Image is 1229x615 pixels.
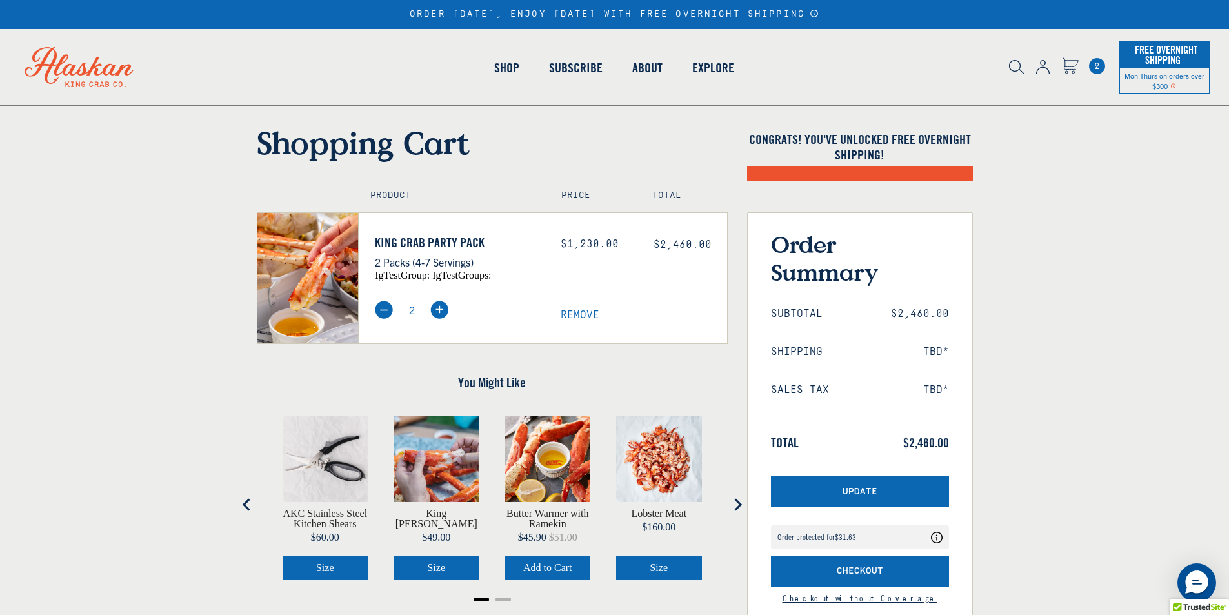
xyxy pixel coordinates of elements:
[843,487,877,498] span: Update
[505,556,591,580] button: Add the product, Butter Warmer with Ramekin to Cart
[523,562,572,573] span: Add to Cart
[283,416,368,502] img: AKC Stainless Steel Kitchen Shears
[6,29,152,105] img: Alaskan King Crab Co. logo
[1170,81,1176,90] span: Shipping Notice Icon
[783,592,937,604] a: Continue to checkout without Shipping Protection
[747,132,973,163] h4: Congrats! You've unlocked FREE OVERNIGHT SHIPPING!
[316,562,334,573] span: Size
[505,416,591,502] img: View Butter Warmer with Ramekin
[677,31,749,105] a: Explore
[616,416,702,502] img: Pre-cooked, prepared lobster meat on butcher paper
[771,519,949,556] div: route shipping protection selector element
[492,403,604,593] div: product
[1124,71,1204,90] span: Mon-Thurs on orders over $300
[370,190,534,201] h4: Product
[1009,60,1024,74] img: search
[283,556,368,580] button: Select AKC Stainless Steel Kitchen Shears size
[257,213,359,343] img: King Crab Party Pack - 2 Packs (4-7 Servings)
[652,190,715,201] h4: Total
[771,308,823,320] span: Subtotal
[257,593,728,603] ul: Select a slide to show
[534,31,617,105] a: Subscribe
[771,346,823,358] span: Shipping
[654,239,712,250] span: $2,460.00
[771,384,829,396] span: Sales Tax
[375,254,541,270] p: 2 Packs (4-7 Servings)
[837,566,883,577] span: Checkout
[505,509,591,529] a: View Butter Warmer with Ramekin
[432,270,491,281] span: igTestGroups:
[394,509,479,529] a: View King Crab Knuckles
[375,235,541,250] a: King Crab Party Pack
[283,509,368,529] a: View AKC Stainless Steel Kitchen Shears
[771,230,949,286] h3: Order Summary
[257,375,728,390] h4: You Might Like
[1089,58,1105,74] a: Cart
[474,598,489,601] button: Go to page 1
[311,532,339,543] span: $60.00
[518,532,546,543] span: $45.90
[771,525,949,549] div: Coverage Options
[810,9,819,18] a: Announcement Bar Modal
[903,435,949,450] span: $2,460.00
[430,301,448,319] img: plus
[616,556,702,580] button: Select Lobster Meat size
[724,492,750,518] button: Next slide
[771,556,949,587] button: Checkout with Shipping Protection included for an additional fee as listed above
[1036,60,1050,74] img: account
[891,308,949,320] span: $2,460.00
[394,556,479,580] button: Select King Crab Knuckles size
[381,403,492,593] div: product
[771,476,949,508] button: Update
[631,509,686,519] a: View Lobster Meat
[1177,563,1216,602] div: Messenger Dummy Widget
[479,31,534,105] a: Shop
[394,416,479,502] img: King Crab Knuckles
[375,301,393,319] img: minus
[1132,40,1197,70] span: Free Overnight Shipping
[410,9,819,20] div: ORDER [DATE], ENJOY [DATE] WITH FREE OVERNIGHT SHIPPING
[549,532,577,543] span: $51.00
[495,598,511,601] button: Go to page 2
[270,403,381,593] div: product
[234,492,260,518] button: Go to last slide
[603,403,715,593] div: product
[771,435,799,450] span: Total
[257,124,728,161] h1: Shopping Cart
[1089,58,1105,74] span: 2
[422,532,450,543] span: $49.00
[375,270,430,281] span: igTestGroup:
[1062,57,1079,76] a: Cart
[561,238,634,250] div: $1,230.00
[561,190,624,201] h4: Price
[642,521,675,532] span: $160.00
[777,533,856,541] div: Order protected for $31.63
[650,562,668,573] span: Size
[427,562,445,573] span: Size
[617,31,677,105] a: About
[561,309,727,321] a: Remove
